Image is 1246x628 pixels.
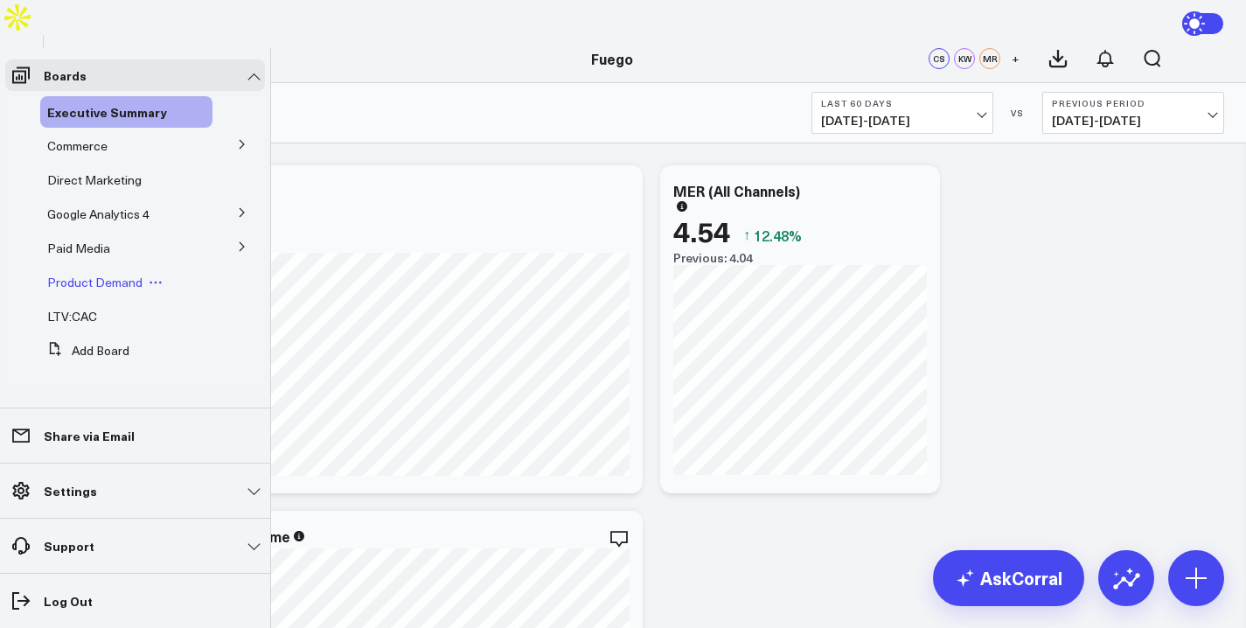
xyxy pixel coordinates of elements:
[5,585,265,617] a: Log Out
[44,539,94,553] p: Support
[47,240,110,256] span: Paid Media
[754,226,802,245] span: 12.48%
[673,215,730,247] div: 4.54
[1129,35,1176,82] button: Open search
[1005,48,1026,69] button: +
[954,48,975,69] div: KW
[47,103,167,121] span: Executive Summary
[47,173,142,187] a: Direct Marketing
[44,594,93,608] p: Log Out
[47,308,97,324] span: LTV:CAC
[44,484,97,498] p: Settings
[47,171,142,188] span: Direct Marketing
[811,92,993,134] button: Last 60 Days[DATE]-[DATE]
[44,429,135,443] p: Share via Email
[929,48,950,69] div: CS
[47,206,150,222] span: Google Analytics 4
[979,48,1000,69] div: MR
[673,251,927,265] div: Previous: 4.04
[40,335,129,366] button: Add Board
[673,181,800,200] div: MER (All Channels)
[1052,98,1215,108] b: Previous Period
[47,137,108,154] span: Commerce
[821,114,984,128] span: [DATE] - [DATE]
[743,224,750,247] span: ↑
[44,68,87,82] p: Boards
[1012,52,1020,65] span: +
[47,241,110,255] a: Paid Media
[47,310,97,324] a: LTV:CAC
[1042,92,1224,134] button: Previous Period[DATE]-[DATE]
[1002,108,1034,118] div: VS
[47,105,167,119] a: Executive Summary
[47,274,143,290] span: Product Demand
[47,207,150,221] a: Google Analytics 4
[47,276,143,290] a: Product Demand
[1052,114,1215,128] span: [DATE] - [DATE]
[591,49,633,68] a: Fuego
[821,98,984,108] b: Last 60 Days
[933,550,1084,606] a: AskCorral
[79,239,630,253] div: Previous: $1.23M
[47,139,108,153] a: Commerce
